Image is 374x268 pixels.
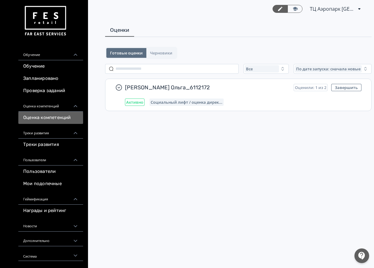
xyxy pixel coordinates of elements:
a: Переключиться в режим ученика [288,5,302,13]
img: https://files.teachbase.ru/system/account/57463/logo/medium-936fc5084dd2c598f50a98b9cbe0469a.png [23,4,67,38]
button: По дате запуска: сначала новые [294,64,372,74]
span: Социальный лифт / оценка директора магазина [151,100,222,105]
a: Обучение [18,60,83,73]
button: Завершить [331,84,361,91]
div: Система [18,246,83,261]
div: Дополнительно [18,232,83,246]
span: Черновики [150,50,172,55]
a: Треки развития [18,139,83,151]
div: Геймификация [18,190,83,205]
span: ТЦ Аэропарк Брянск ХС 6112172 [310,5,356,13]
span: По дате запуска: сначала новые [296,66,361,71]
span: Готовые оценки [110,50,143,55]
span: Оценили: 1 из 2 [295,85,326,90]
div: Пользователи [18,151,83,166]
span: Все [246,66,253,71]
a: Оценка компетенций [18,112,83,124]
div: Оценка компетенций [18,97,83,112]
div: Обучение [18,46,83,60]
span: Оценки [110,26,129,34]
a: Запланировано [18,73,83,85]
span: [PERSON_NAME] Ольга_6112172 [125,84,289,91]
a: Проверка заданий [18,85,83,97]
a: Награды и рейтинг [18,205,83,217]
button: Все [244,64,289,74]
span: Активно [126,100,143,105]
div: Новости [18,217,83,232]
button: Готовые оценки [106,48,146,58]
button: Черновики [146,48,176,58]
div: Треки развития [18,124,83,139]
a: Пользователи [18,166,83,178]
a: Мои подопечные [18,178,83,190]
